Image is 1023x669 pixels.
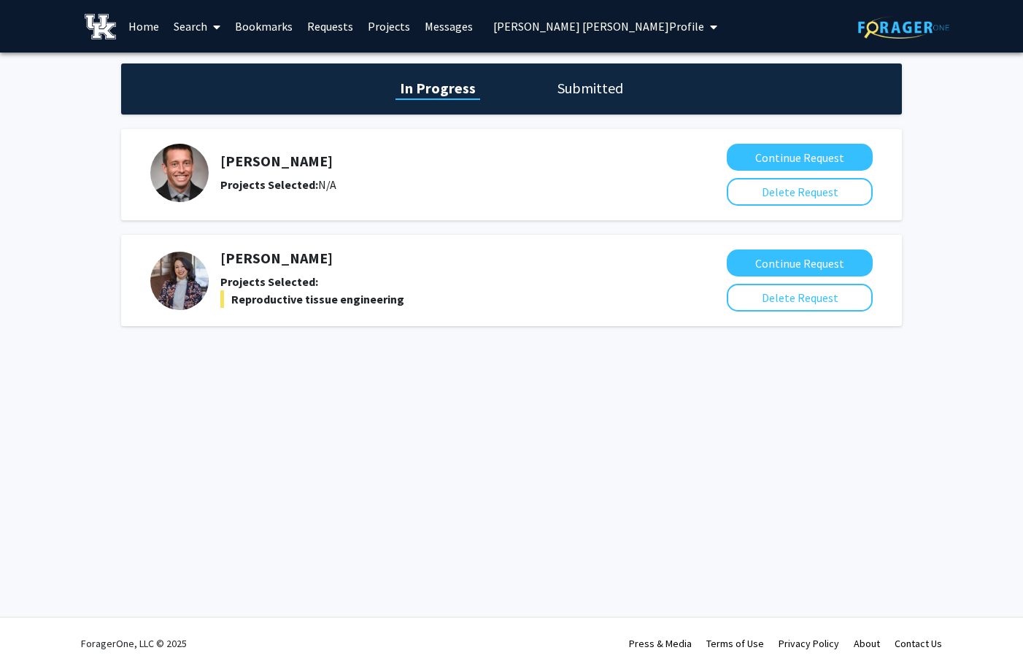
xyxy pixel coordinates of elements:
[493,19,704,34] span: [PERSON_NAME] [PERSON_NAME] Profile
[858,16,949,39] img: ForagerOne Logo
[150,252,209,310] img: Profile Picture
[895,637,942,650] a: Contact Us
[300,1,360,52] a: Requests
[727,144,873,171] button: Continue Request
[220,250,660,267] h5: [PERSON_NAME]
[166,1,228,52] a: Search
[727,250,873,277] button: Continue Request
[727,178,873,206] button: Delete Request
[417,1,480,52] a: Messages
[85,14,116,39] img: University of Kentucky Logo
[81,618,187,669] div: ForagerOne, LLC © 2025
[779,637,839,650] a: Privacy Policy
[360,1,417,52] a: Projects
[553,78,628,98] h1: Submitted
[220,274,318,289] b: Projects Selected:
[220,152,660,170] h5: [PERSON_NAME]
[706,637,764,650] a: Terms of Use
[228,1,300,52] a: Bookmarks
[395,78,480,98] h1: In Progress
[150,144,209,202] img: Profile Picture
[854,637,880,650] a: About
[220,290,660,308] div: Reproductive tissue engineering
[121,1,166,52] a: Home
[727,284,873,312] button: Delete Request
[11,603,62,658] iframe: Chat
[318,177,336,192] span: N/A
[220,177,318,192] b: Projects Selected:
[629,637,692,650] a: Press & Media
